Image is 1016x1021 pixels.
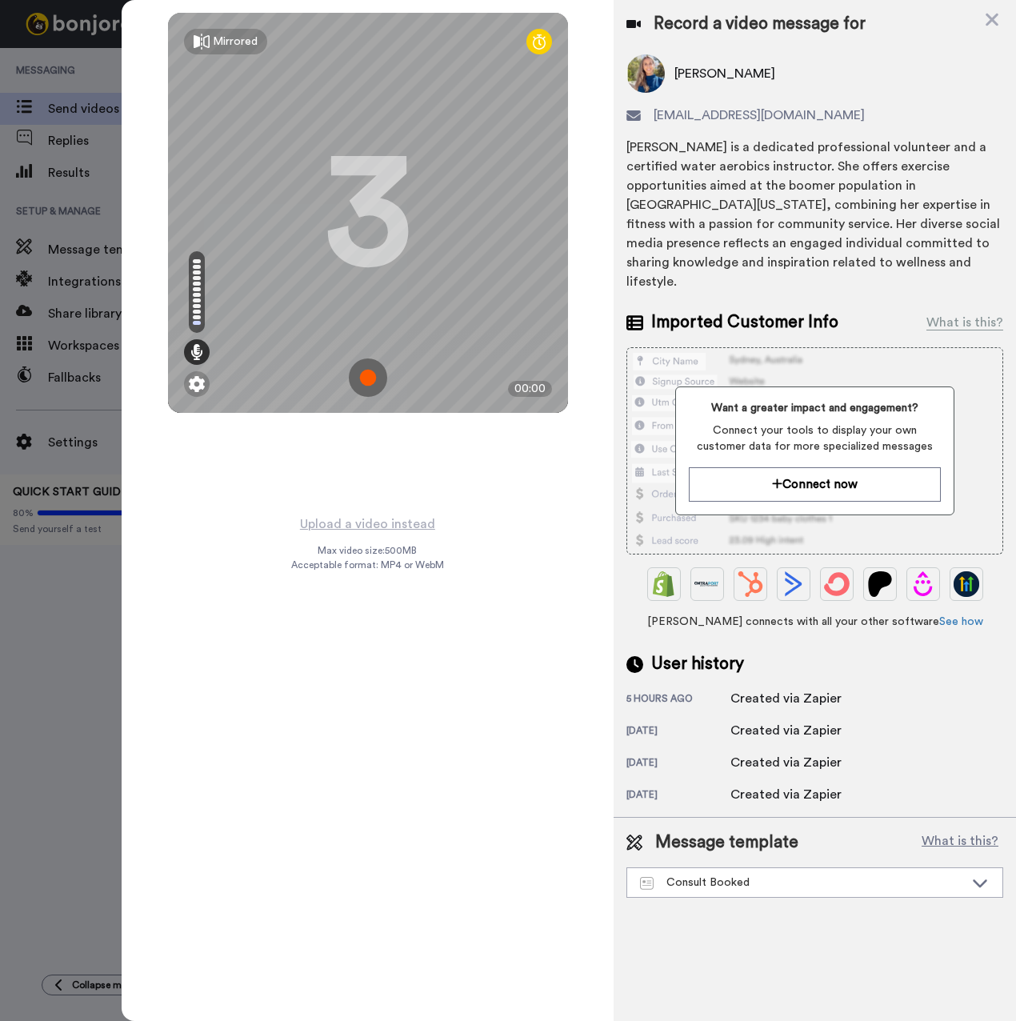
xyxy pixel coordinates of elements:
[917,831,1003,855] button: What is this?
[626,138,1003,291] div: [PERSON_NAME] is a dedicated professional volunteer and a certified water aerobics instructor. Sh...
[867,571,893,597] img: Patreon
[655,831,798,855] span: Message template
[626,756,730,772] div: [DATE]
[689,467,942,502] button: Connect now
[651,310,838,334] span: Imported Customer Info
[349,358,387,397] img: ic_record_start.svg
[738,571,763,597] img: Hubspot
[910,571,936,597] img: Drip
[654,106,865,125] span: [EMAIL_ADDRESS][DOMAIN_NAME]
[651,652,744,676] span: User history
[694,571,720,597] img: Ontraport
[626,788,730,804] div: [DATE]
[939,616,983,627] a: See how
[626,614,1003,630] span: [PERSON_NAME] connects with all your other software
[824,571,850,597] img: ConvertKit
[508,381,552,397] div: 00:00
[730,689,842,708] div: Created via Zapier
[689,400,942,416] span: Want a greater impact and engagement?
[291,559,444,571] span: Acceptable format: MP4 or WebM
[730,721,842,740] div: Created via Zapier
[689,422,942,454] span: Connect your tools to display your own customer data for more specialized messages
[324,153,412,273] div: 3
[295,514,440,535] button: Upload a video instead
[626,692,730,708] div: 5 hours ago
[189,376,205,392] img: ic_gear.svg
[781,571,806,597] img: ActiveCampaign
[730,753,842,772] div: Created via Zapier
[926,313,1003,332] div: What is this?
[640,875,964,891] div: Consult Booked
[640,877,654,890] img: Message-temps.svg
[954,571,979,597] img: GoHighLevel
[318,544,418,557] span: Max video size: 500 MB
[651,571,677,597] img: Shopify
[626,724,730,740] div: [DATE]
[730,785,842,804] div: Created via Zapier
